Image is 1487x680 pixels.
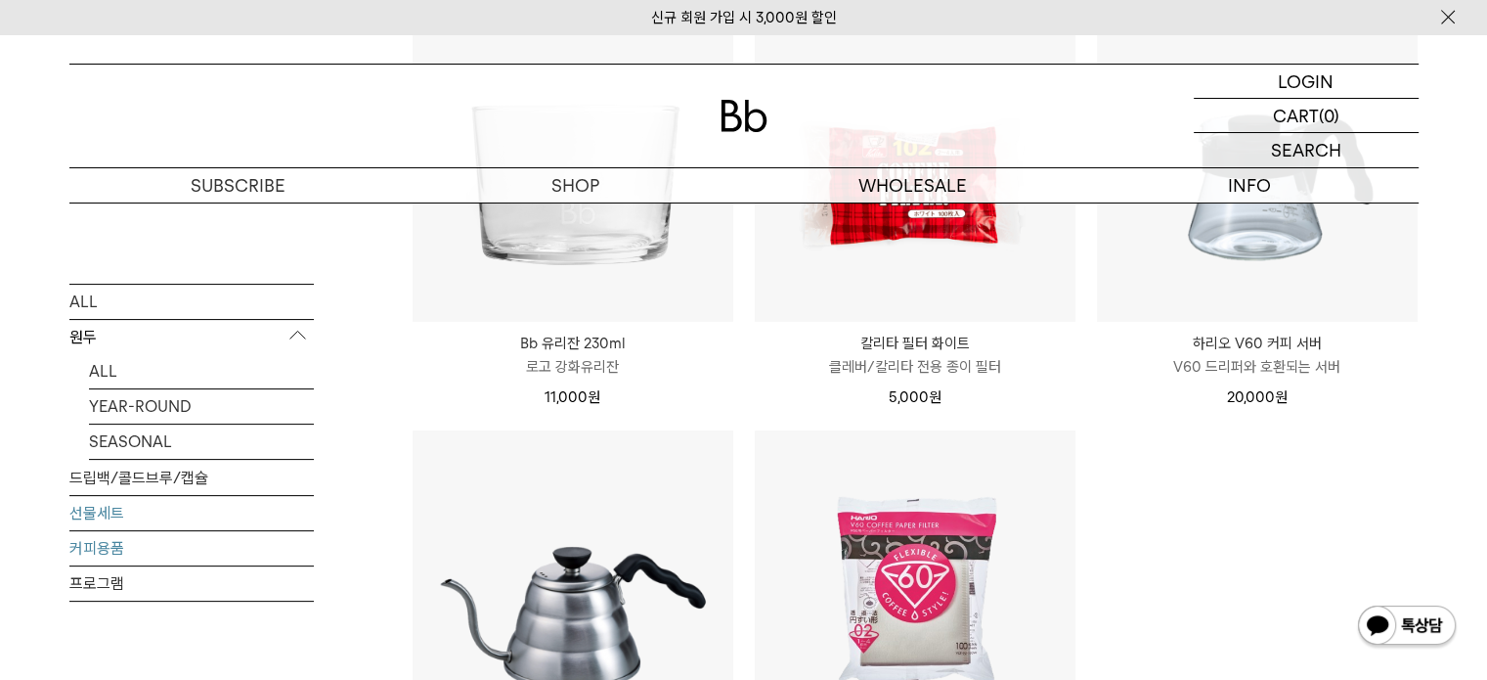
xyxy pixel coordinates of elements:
span: 원 [1275,388,1288,406]
a: YEAR-ROUND [89,389,314,424]
a: ALL [69,285,314,319]
p: WHOLESALE [744,168,1081,203]
p: 클레버/칼리타 전용 종이 필터 [755,355,1075,379]
a: 하리오 V60 커피 서버 V60 드리퍼와 호환되는 서버 [1097,332,1418,379]
p: INFO [1081,168,1419,203]
p: Bb 유리잔 230ml [413,332,733,355]
a: CART (0) [1194,99,1419,133]
span: 11,000 [545,388,600,406]
span: 원 [588,388,600,406]
p: 로고 강화유리잔 [413,355,733,379]
a: 커피용품 [69,531,314,566]
a: 칼리타 필터 화이트 클레버/칼리타 전용 종이 필터 [755,332,1075,379]
a: LOGIN [1194,65,1419,99]
p: 하리오 V60 커피 서버 [1097,332,1418,355]
a: SHOP [407,168,744,203]
p: V60 드리퍼와 호환되는 서버 [1097,355,1418,379]
a: 프로그램 [69,567,314,601]
a: Bb 유리잔 230ml 로고 강화유리잔 [413,332,733,379]
a: 드립백/콜드브루/캡슐 [69,461,314,495]
img: 로고 [721,100,767,132]
a: 신규 회원 가입 시 3,000원 할인 [651,9,837,26]
p: 원두 [69,320,314,355]
a: ALL [89,354,314,388]
span: 20,000 [1227,388,1288,406]
p: SEARCH [1271,133,1341,167]
span: 원 [929,388,941,406]
p: (0) [1319,99,1339,132]
p: 칼리타 필터 화이트 [755,332,1075,355]
p: LOGIN [1278,65,1334,98]
img: 카카오톡 채널 1:1 채팅 버튼 [1356,604,1458,651]
a: 선물세트 [69,496,314,530]
a: SEASONAL [89,425,314,459]
a: SUBSCRIBE [69,168,407,203]
span: 5,000 [889,388,941,406]
p: CART [1273,99,1319,132]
